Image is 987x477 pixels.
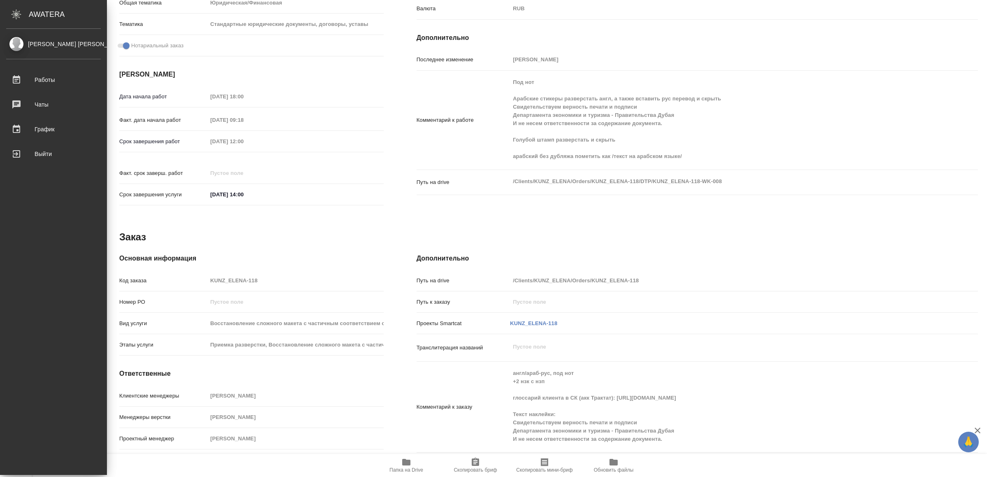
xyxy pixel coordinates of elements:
input: Пустое поле [207,275,383,286]
p: Валюта [417,5,510,13]
button: Скопировать бриф [441,454,510,477]
input: Пустое поле [207,433,383,444]
div: RUB [510,2,931,16]
p: Транслитерация названий [417,344,510,352]
button: Обновить файлы [579,454,648,477]
input: ✎ Введи что-нибудь [207,188,279,200]
p: Последнее изменение [417,56,510,64]
a: График [2,119,105,140]
h4: Ответственные [119,369,384,379]
p: Комментарий к заказу [417,403,510,411]
input: Пустое поле [510,275,931,286]
div: AWATERA [29,6,107,23]
input: Пустое поле [207,135,279,147]
p: Этапы услуги [119,341,207,349]
h4: Основная информация [119,254,384,263]
div: Работы [6,74,101,86]
p: Проекты Smartcat [417,319,510,328]
div: [PERSON_NAME] [PERSON_NAME] [6,40,101,49]
input: Пустое поле [207,91,279,102]
h4: Дополнительно [417,254,978,263]
p: Путь к заказу [417,298,510,306]
p: Клиентские менеджеры [119,392,207,400]
p: Номер РО [119,298,207,306]
input: Пустое поле [207,339,383,351]
span: 🙏 [962,433,975,451]
p: Проектный менеджер [119,435,207,443]
span: Скопировать бриф [454,467,497,473]
input: Пустое поле [207,167,279,179]
p: Факт. дата начала работ [119,116,207,124]
input: Пустое поле [510,54,931,65]
p: Путь на drive [417,277,510,285]
p: Вид услуги [119,319,207,328]
input: Пустое поле [207,317,383,329]
button: 🙏 [958,432,979,452]
textarea: /Clients/KUNZ_ELENA/Orders/KUNZ_ELENA-118/DTP/KUNZ_ELENA-118-WK-008 [510,175,931,188]
span: Обновить файлы [594,467,634,473]
div: Стандартные юридические документы, договоры, уставы [207,17,383,31]
p: Факт. срок заверш. работ [119,169,207,177]
div: Чаты [6,98,101,111]
span: Папка на Drive [389,467,423,473]
button: Папка на Drive [372,454,441,477]
input: Пустое поле [207,296,383,308]
textarea: англ/араб-рус, под нот +2 нзк с нзп глоссарий клиента в СК (акк Трактат): [URL][DOMAIN_NAME] Текс... [510,366,931,446]
p: Код заказа [119,277,207,285]
a: Работы [2,70,105,90]
input: Пустое поле [207,390,383,402]
input: Пустое поле [207,411,383,423]
textarea: Под нот Арабские стикеры разверстать англ, а также вставить рус перевод и скрыть Свидетельствуем ... [510,75,931,163]
a: Выйти [2,144,105,164]
input: Пустое поле [207,114,279,126]
p: Дата начала работ [119,93,207,101]
p: Менеджеры верстки [119,413,207,421]
button: Скопировать мини-бриф [510,454,579,477]
p: Срок завершения работ [119,137,207,146]
input: Пустое поле [510,296,931,308]
span: Скопировать мини-бриф [516,467,572,473]
a: KUNZ_ELENA-118 [510,320,557,326]
a: Чаты [2,94,105,115]
h2: Заказ [119,230,146,244]
h4: Дополнительно [417,33,978,43]
span: Нотариальный заказ [131,42,183,50]
p: Тематика [119,20,207,28]
div: Выйти [6,148,101,160]
p: Комментарий к работе [417,116,510,124]
p: Срок завершения услуги [119,191,207,199]
h4: [PERSON_NAME] [119,70,384,79]
div: График [6,123,101,135]
p: Путь на drive [417,178,510,186]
